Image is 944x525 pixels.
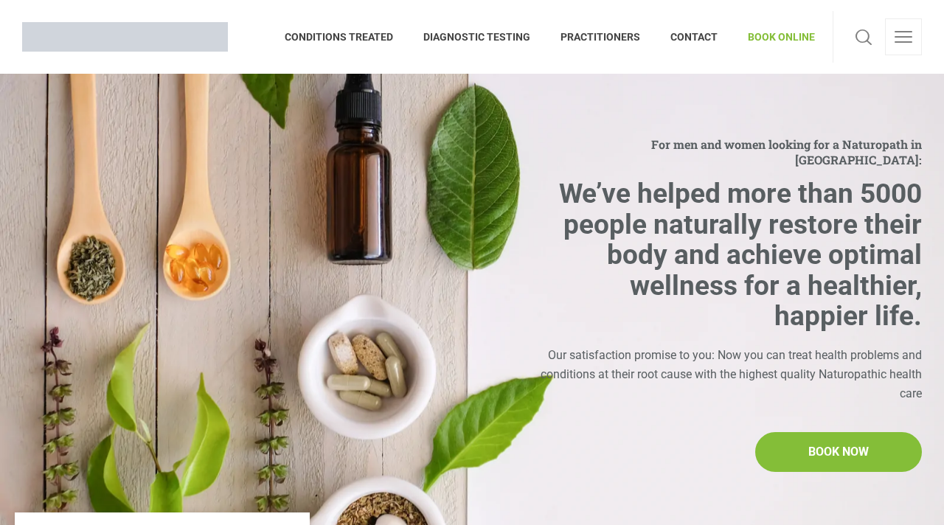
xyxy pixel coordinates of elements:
a: Search [851,18,876,55]
span: DIAGNOSTIC TESTING [409,25,546,49]
span: PRACTITIONERS [546,25,656,49]
a: BOOK ONLINE [733,11,815,63]
h2: We’ve helped more than 5000 people naturally restore their body and achieve optimal wellness for ... [533,178,922,331]
span: BOOK ONLINE [733,25,815,49]
span: BOOK NOW [808,442,869,462]
img: Brisbane Naturopath [22,22,228,52]
a: DIAGNOSTIC TESTING [409,11,546,63]
a: BOOK NOW [755,432,922,472]
a: PRACTITIONERS [546,11,656,63]
span: CONDITIONS TREATED [285,25,409,49]
a: CONTACT [656,11,733,63]
div: Our satisfaction promise to you: Now you can treat health problems and conditions at their root c... [533,346,922,403]
span: CONTACT [656,25,733,49]
span: For men and women looking for a Naturopath in [GEOGRAPHIC_DATA]: [533,136,922,167]
a: Brisbane Naturopath [22,11,228,63]
a: CONDITIONS TREATED [285,11,409,63]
